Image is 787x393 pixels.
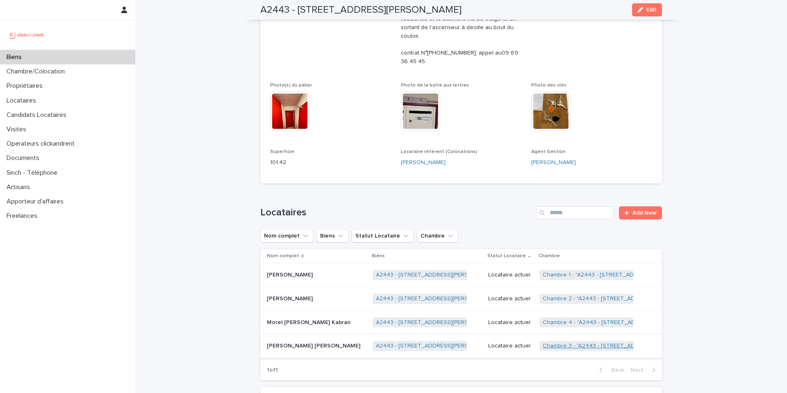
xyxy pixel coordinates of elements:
[260,229,313,242] button: Nom complet
[376,272,497,279] a: A2443 - [STREET_ADDRESS][PERSON_NAME]
[260,334,662,358] tr: [PERSON_NAME] [PERSON_NAME][PERSON_NAME] [PERSON_NAME] A2443 - [STREET_ADDRESS][PERSON_NAME] Loca...
[267,318,352,326] p: Morel [PERSON_NAME] Kabran
[543,343,702,350] a: Chambre 3 - "A2443 - [STREET_ADDRESS][PERSON_NAME]"
[7,27,46,43] img: UCB0brd3T0yccxBKYDjQ
[488,272,533,279] p: Locataire actuel
[376,295,497,302] a: A2443 - [STREET_ADDRESS][PERSON_NAME]
[488,319,533,326] p: Locataire actuel
[270,149,294,154] span: Superficie
[401,158,446,167] a: [PERSON_NAME]
[417,229,458,242] button: Chambre
[270,158,391,167] p: 101.42
[316,229,348,242] button: Biens
[488,343,533,350] p: Locataire actuel
[372,251,385,260] p: Biens
[543,319,702,326] a: Chambre 4 - "A2443 - [STREET_ADDRESS][PERSON_NAME]"
[632,210,657,216] span: Add New
[3,140,81,148] p: Operateurs clickandrent
[3,126,33,133] p: Visites
[3,82,49,90] p: Propriétaires
[3,212,44,220] p: Freelances
[260,287,662,311] tr: [PERSON_NAME][PERSON_NAME] A2443 - [STREET_ADDRESS][PERSON_NAME] Locataire actuelChambre 2 - "A24...
[606,367,624,373] span: Back
[260,311,662,334] tr: Morel [PERSON_NAME] KabranMorel [PERSON_NAME] Kabran A2443 - [STREET_ADDRESS][PERSON_NAME] Locata...
[543,272,701,279] a: Chambre 1 - "A2443 - [STREET_ADDRESS][PERSON_NAME]"
[401,83,469,88] span: Photo de la boîte aux lettres
[536,206,614,219] input: Search
[593,366,627,374] button: Back
[260,263,662,287] tr: [PERSON_NAME][PERSON_NAME] A2443 - [STREET_ADDRESS][PERSON_NAME] Locataire actuelChambre 1 - "A24...
[627,366,662,374] button: Next
[487,251,526,260] p: Statut Locataire
[3,53,28,61] p: Biens
[3,183,36,191] p: Artisans
[260,360,284,380] p: 1 of 1
[3,198,70,206] p: Apporteur d'affaires
[632,3,662,16] button: Edit
[352,229,414,242] button: Statut Locataire
[531,83,566,88] span: Photo des clés
[3,154,46,162] p: Documents
[630,367,648,373] span: Next
[267,294,314,302] p: [PERSON_NAME]
[543,295,702,302] a: Chambre 2 - "A2443 - [STREET_ADDRESS][PERSON_NAME]"
[539,251,560,260] p: Chambre
[3,97,43,105] p: Locataires
[270,83,312,88] span: Photo(s) du palier
[531,158,576,167] a: [PERSON_NAME]
[376,343,497,350] a: A2443 - [STREET_ADDRESS][PERSON_NAME]
[531,149,566,154] span: Agent Gestion
[260,4,462,16] h2: A2443 - [STREET_ADDRESS][PERSON_NAME]
[488,295,533,302] p: Locataire actuel
[260,207,533,219] h1: Locataires
[3,68,71,75] p: Chambre/Colocation
[646,7,657,13] span: Edit
[619,206,662,219] a: Add New
[376,319,497,326] a: A2443 - [STREET_ADDRESS][PERSON_NAME]
[3,111,73,119] p: Candidats Locataires
[3,169,64,177] p: Sinch - Téléphone
[267,270,314,279] p: [PERSON_NAME]
[401,149,477,154] span: Locataire référent (Colocations)
[267,251,299,260] p: Nom complet
[267,341,362,350] p: [PERSON_NAME] [PERSON_NAME]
